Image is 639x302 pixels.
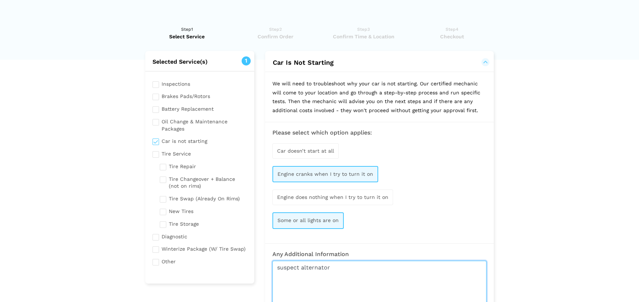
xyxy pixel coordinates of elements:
[322,33,405,40] span: Confirm Time & Location
[265,72,494,122] p: We will need to troubleshoot why your car is not starting. Our certified mechanic will come to yo...
[145,58,254,65] h2: Selected Service(s)
[410,33,494,40] span: Checkout
[145,33,229,40] span: Select Service
[242,56,251,65] span: 1
[277,194,388,200] span: Engine does nothing when I try to turn it on
[234,26,317,40] a: Step2
[272,251,486,258] h3: Any Additional Information
[145,26,229,40] a: Step1
[410,26,494,40] a: Step4
[277,217,339,223] span: Some or all lights are on
[277,171,373,177] span: Engine cranks when I try to turn it on
[272,58,486,67] button: Car Is Not Starting
[234,33,317,40] span: Confirm Order
[277,148,334,154] span: Car doesn’t start at all
[272,129,486,136] h3: Please select which option applies:
[322,26,405,40] a: Step3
